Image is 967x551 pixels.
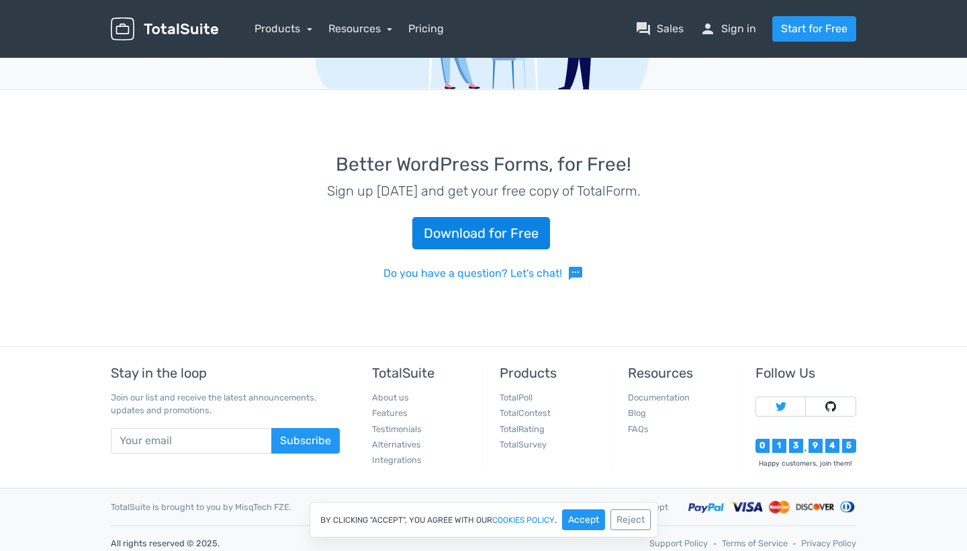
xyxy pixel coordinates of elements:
a: TotalPoll [500,392,533,402]
a: Features [372,408,408,418]
a: Testimonials [372,424,422,434]
a: question_answerSales [635,21,684,37]
a: TotalRating [500,424,545,434]
div: TotalSuite is brought to you by MisqTech FZE. [101,501,617,513]
h5: TotalSuite [372,366,473,380]
span: ‐ [793,537,796,550]
a: Products [255,22,312,35]
a: Integrations [372,455,422,465]
h5: Resources [628,366,729,380]
a: Terms of Service [722,537,788,550]
img: Follow TotalSuite on Github [825,401,836,412]
div: We accept [617,501,678,513]
span: ‐ [713,537,716,550]
a: Start for Free [772,16,856,42]
a: Documentation [628,392,690,402]
p: Sign up [DATE] and get your free copy of TotalForm. [111,181,856,201]
a: Download for Free [412,217,550,249]
a: Support Policy [649,537,708,550]
h5: Stay in the loop [111,366,340,380]
a: Blog [628,408,646,418]
a: TotalSurvey [500,439,547,450]
div: Happy customers, join them! [755,458,856,468]
p: Join our list and receive the latest announcements, updates and promotions. [111,391,340,417]
button: Reject [610,509,651,530]
h5: Products [500,366,600,380]
img: TotalSuite for WordPress [111,17,218,41]
a: TotalContest [500,408,551,418]
button: Subscribe [271,428,340,454]
img: Accepted payment methods [688,499,856,515]
a: Privacy Policy [801,537,856,550]
div: 0 [755,439,770,453]
span: question_answer [635,21,651,37]
img: Follow TotalSuite on Twitter [776,401,786,412]
div: , [803,444,809,453]
span: sms [567,265,584,282]
button: Accept [562,509,605,530]
div: 4 [825,439,839,453]
a: About us [372,392,409,402]
a: cookies policy [492,516,555,524]
a: FAQs [628,424,649,434]
div: By clicking "Accept", you agree with our . [310,502,658,538]
a: Do you have a question? Let's chat!sms [383,265,584,282]
h5: Follow Us [755,366,856,380]
a: Pricing [408,21,444,37]
div: 9 [809,439,823,453]
a: Alternatives [372,439,421,450]
div: 3 [789,439,803,453]
span: person [700,21,716,37]
a: Resources [328,22,393,35]
div: 5 [842,439,856,453]
h3: Better WordPress Forms, for Free! [111,155,856,175]
div: 1 [772,439,786,453]
input: Your email [111,428,272,454]
a: personSign in [700,21,756,37]
p: All rights reserved © 2025. [111,537,473,550]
